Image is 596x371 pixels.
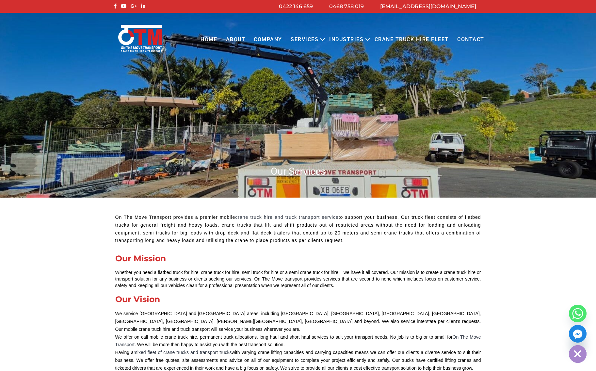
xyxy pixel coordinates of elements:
[115,334,481,347] a: On The Move Transport
[286,31,323,49] a: Services
[112,165,484,178] h1: Our Services
[235,215,338,220] a: crane truck hire and truck transport service
[115,310,481,333] p: We service [GEOGRAPHIC_DATA] and [GEOGRAPHIC_DATA] areas, including [GEOGRAPHIC_DATA], [GEOGRAPHI...
[115,295,481,303] div: Our Vision
[380,3,476,9] a: [EMAIL_ADDRESS][DOMAIN_NAME]
[453,31,489,49] a: Contact
[115,254,481,263] div: Our Mission
[115,333,481,349] p: ​We offer on call mobile crane truck hire, permanent truck allocations, long haul and short haul ...
[569,325,587,343] a: Facebook_Messenger
[250,31,286,49] a: COMPANY
[325,31,368,49] a: Industries
[569,305,587,322] a: Whatsapp
[115,269,481,289] div: Whether you need a flatbed truck for hire, crane truck for hire, semi truck for hire or a semi cr...
[329,3,364,9] a: 0468 758 019
[370,31,453,49] a: Crane Truck Hire Fleet
[196,31,221,49] a: Home
[279,3,313,9] a: 0422 146 659
[117,24,163,53] img: Otmtransport
[134,350,232,355] a: mixed fleet of crane trucks and transport trucks
[221,31,250,49] a: About
[115,214,481,245] p: On The Move Transport provides a premier mobile to support your business. Our truck fleet consist...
